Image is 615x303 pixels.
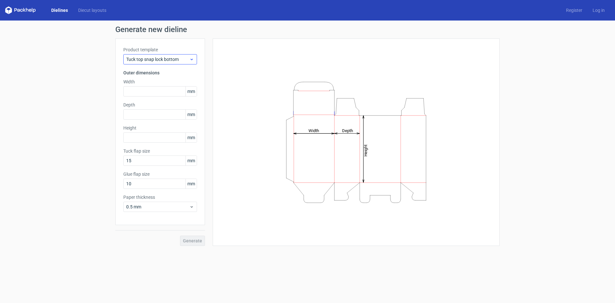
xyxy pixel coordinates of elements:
[123,46,197,53] label: Product template
[123,171,197,177] label: Glue flap size
[185,133,197,142] span: mm
[123,148,197,154] label: Tuck flap size
[185,179,197,189] span: mm
[561,7,587,13] a: Register
[46,7,73,13] a: Dielines
[73,7,111,13] a: Diecut layouts
[123,70,197,76] h3: Outer dimensions
[123,102,197,108] label: Depth
[123,125,197,131] label: Height
[123,79,197,85] label: Width
[126,204,189,210] span: 0.5 mm
[342,128,353,133] tspan: Depth
[126,56,189,63] span: Tuck top snap lock bottom
[185,110,197,119] span: mm
[587,7,610,13] a: Log in
[185,87,197,96] span: mm
[185,156,197,165] span: mm
[123,194,197,200] label: Paper thickness
[308,128,319,133] tspan: Width
[115,26,500,33] h1: Generate new dieline
[363,144,368,156] tspan: Height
